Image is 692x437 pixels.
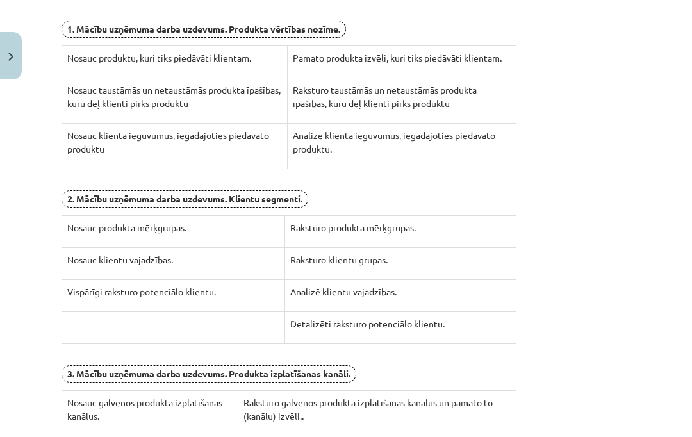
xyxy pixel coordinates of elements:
p: Pamato produkta izvēli, kuri tiks piedāvāti klientam. [293,51,511,65]
p: Nosauc produkta mērķgrupas. [67,221,279,235]
p: Raksturo taustāmās un netaustāmās produkta īpašības, kuru dēļ klienti pirks produktu [293,83,511,110]
p: Nosauc klientu vajadzības. [67,253,279,267]
p: Vispārīgi raksturo potenciālo klientu. [67,285,279,299]
p: Nosauc taustāmās un netaustāmās produkta īpašības, kuru dēļ klienti pirks produktu [67,83,282,110]
p: Nosauc produktu, kuri tiks piedāvāti klientam. [67,51,282,65]
p: Nosauc galvenos produkta izplatīšanas kanālus. [67,396,233,423]
img: icon-close-lesson-0947bae3869378f0d4975bcd49f059093ad1ed9edebbc8119c70593378902aed.svg [8,53,13,61]
b: 2. Mācību uzņēmuma darba uzdevums. Klientu segmenti. [67,193,302,204]
b: 3. Mācību uzņēmuma darba uzdevums. Produkta izplatīšanas kanāli. [67,368,350,379]
p: Detalizēti raksturo potenciālo klientu. [290,317,511,331]
p: Analizē klienta ieguvumus, iegādājoties piedāvāto produktu. [293,129,511,156]
p: Raksturo produkta mērķgrupas. [290,221,511,235]
p: Raksturo klientu grupas. [290,253,511,267]
p: Raksturo galvenos produkta izplatīšanas kanālus un pamato to (kanālu) izvēli.. [243,396,511,423]
p: Nosauc klienta ieguvumus, iegādājoties piedāvāto produktu [67,129,282,156]
b: 1. Mācību uzņēmuma darba uzdevums. Produkta vērtības nozīme. [67,23,340,35]
p: Analizē klientu vajadzības. [290,285,511,299]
